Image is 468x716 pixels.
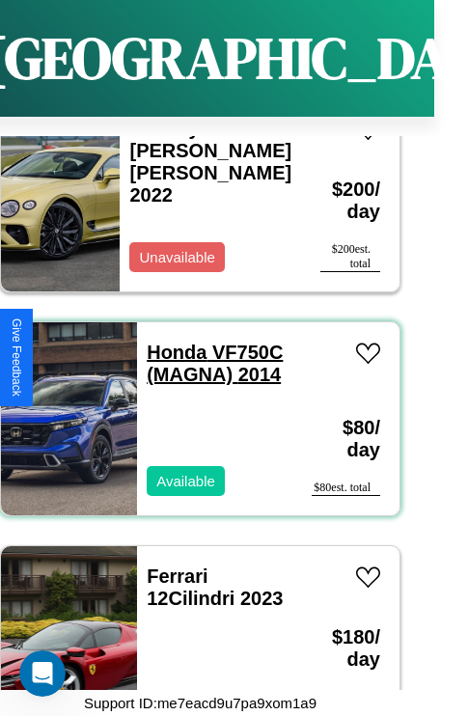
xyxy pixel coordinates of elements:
[312,481,380,496] div: $ 80 est. total
[139,244,214,270] p: Unavailable
[10,318,23,397] div: Give Feedback
[84,690,317,716] p: Support ID: me7eacd9u7pa9xom1a9
[312,607,380,690] h3: $ 180 / day
[147,565,283,609] a: Ferrari 12Cilindri 2023
[320,159,380,242] h3: $ 200 / day
[147,342,283,385] a: Honda VF750C (MAGNA) 2014
[312,398,380,481] h3: $ 80 / day
[19,650,66,697] iframe: Intercom live chat
[320,242,380,272] div: $ 200 est. total
[129,118,291,206] a: Bentley A [PERSON_NAME] [PERSON_NAME] 2022
[156,468,215,494] p: Available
